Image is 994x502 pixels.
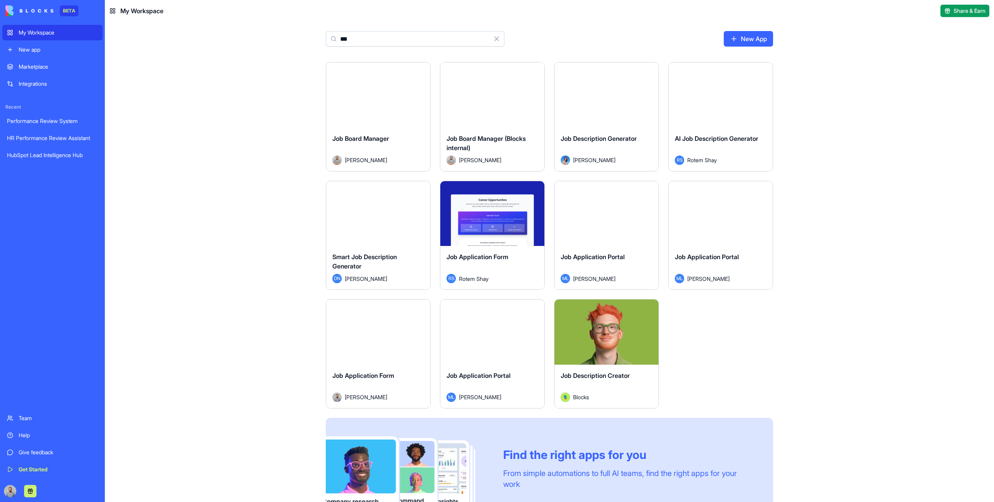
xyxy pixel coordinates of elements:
[675,274,684,283] span: ML
[19,63,98,71] div: Marketplace
[332,393,342,402] img: Avatar
[447,274,456,283] span: RS
[60,5,78,16] div: BETA
[447,135,526,152] span: Job Board Manager (Blocks internal)
[2,113,103,129] a: Performance Review System
[332,372,394,379] span: Job Application Form
[561,393,570,402] img: Avatar
[459,393,501,401] span: [PERSON_NAME]
[2,59,103,74] a: Marketplace
[120,6,163,16] span: My Workspace
[326,181,431,290] a: Smart Job Description GeneratorDN[PERSON_NAME]
[2,410,103,426] a: Team
[2,25,103,40] a: My Workspace
[7,151,98,159] div: HubSpot Lead Intelligence Hub
[675,253,739,261] span: Job Application Portal
[554,62,659,171] a: Job Description GeneratorAvatar[PERSON_NAME]
[561,274,570,283] span: ML
[345,275,387,283] span: [PERSON_NAME]
[19,448,98,456] div: Give feedback
[332,274,342,283] span: DN
[554,299,659,409] a: Job Description CreatorAvatarBlocks
[7,134,98,142] div: HR Performance Review Assistant
[668,181,773,290] a: Job Application PortalML[PERSON_NAME]
[687,275,730,283] span: [PERSON_NAME]
[326,299,431,409] a: Job Application FormAvatar[PERSON_NAME]
[19,46,98,54] div: New app
[440,62,545,171] a: Job Board Manager (Blocks internal)Avatar[PERSON_NAME]
[687,156,717,164] span: Rotem Shay
[332,253,397,270] span: Smart Job Description Generator
[561,372,630,379] span: Job Description Creator
[5,5,54,16] img: logo
[19,414,98,422] div: Team
[573,275,615,283] span: [PERSON_NAME]
[2,76,103,92] a: Integrations
[940,5,989,17] button: Share & Earn
[447,156,456,165] img: Avatar
[668,62,773,171] a: AI Job Description GeneratorRSRotem Shay
[2,42,103,57] a: New app
[459,275,488,283] span: Rotem Shay
[19,29,98,36] div: My Workspace
[2,428,103,443] a: Help
[447,372,511,379] span: Job Application Portal
[2,104,103,110] span: Recent
[19,466,98,473] div: Get Started
[440,299,545,409] a: Job Application PortalML[PERSON_NAME]
[554,181,659,290] a: Job Application PortalML[PERSON_NAME]
[345,393,387,401] span: [PERSON_NAME]
[440,181,545,290] a: Job Application FormRSRotem Shay
[447,393,456,402] span: ML
[2,147,103,163] a: HubSpot Lead Intelligence Hub
[2,130,103,146] a: HR Performance Review Assistant
[2,445,103,460] a: Give feedback
[332,156,342,165] img: Avatar
[503,468,754,490] div: From simple automations to full AI teams, find the right apps for your work
[4,485,16,497] img: image_123650291_bsq8ao.jpg
[561,135,637,142] span: Job Description Generator
[326,62,431,171] a: Job Board ManagerAvatar[PERSON_NAME]
[573,156,615,164] span: [PERSON_NAME]
[7,117,98,125] div: Performance Review System
[19,431,98,439] div: Help
[503,448,754,462] div: Find the right apps for you
[2,462,103,477] a: Get Started
[724,31,773,47] a: New App
[675,156,684,165] span: RS
[573,393,589,401] span: Blocks
[489,31,504,47] button: Clear
[561,253,625,261] span: Job Application Portal
[332,135,389,142] span: Job Board Manager
[447,253,508,261] span: Job Application Form
[19,80,98,88] div: Integrations
[675,135,758,142] span: AI Job Description Generator
[345,156,387,164] span: [PERSON_NAME]
[954,7,985,15] span: Share & Earn
[5,5,78,16] a: BETA
[561,156,570,165] img: Avatar
[459,156,501,164] span: [PERSON_NAME]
